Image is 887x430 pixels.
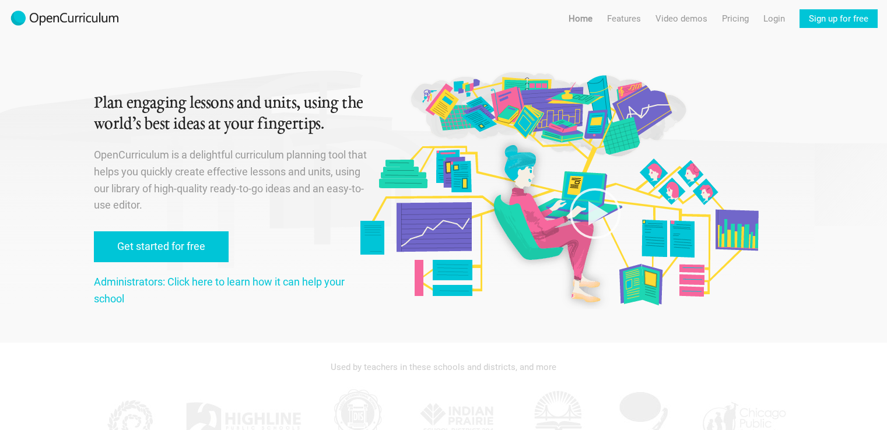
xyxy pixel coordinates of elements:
h1: Plan engaging lessons and units, using the world’s best ideas at your fingertips. [94,93,369,135]
a: Home [569,9,592,28]
a: Sign up for free [800,9,878,28]
a: Pricing [722,9,749,28]
a: Features [607,9,641,28]
p: OpenCurriculum is a delightful curriculum planning tool that helps you quickly create effective l... [94,147,369,214]
a: Get started for free [94,231,229,262]
img: 2017-logo-m.png [9,9,120,28]
a: Login [763,9,785,28]
div: Used by teachers in these schools and districts, and more [94,354,794,380]
a: Administrators: Click here to learn how it can help your school [94,276,345,305]
img: Original illustration by Malisa Suchanya, Oakland, CA (malisasuchanya.com) [356,70,762,309]
a: Video demos [655,9,707,28]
